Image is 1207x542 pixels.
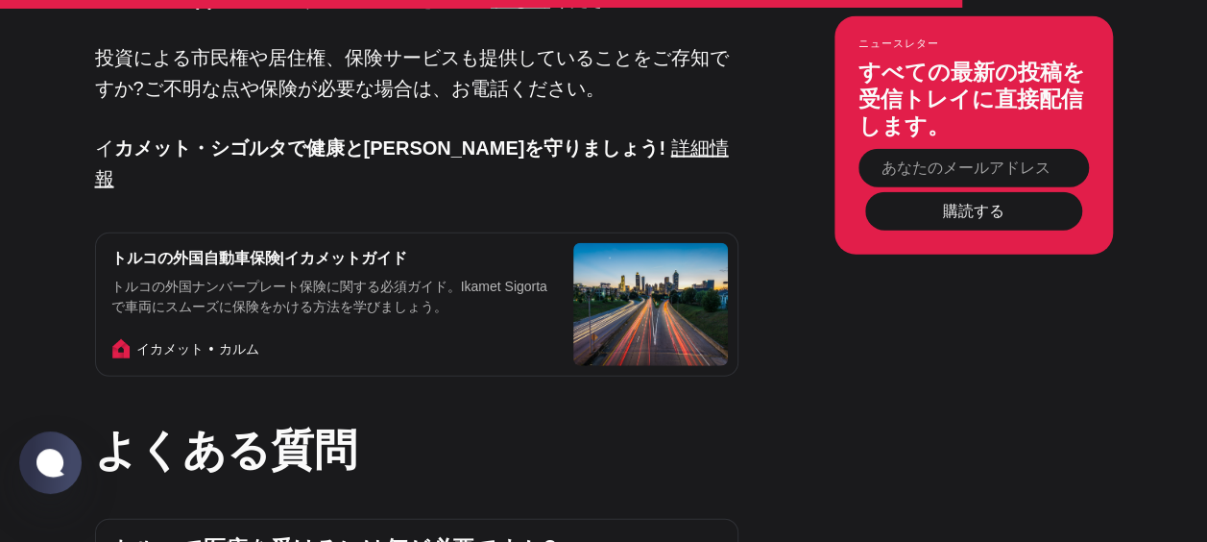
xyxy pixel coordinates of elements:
strong: カメット・シゴルタで健康と[PERSON_NAME]を守りましょう! [114,137,665,159]
h2: よくある質問 [94,420,737,480]
span: イカメット [136,339,204,359]
a: 詳細情報 [95,137,729,189]
button: 購読する [865,191,1082,230]
a: トルコの外国自動車保険|イカメットガイドトルコの外国ナンバープレート保険に関する必須ガイド。Ikamet Sigorta で車両にスムーズに保険をかける方法を学びましょう。イカメットカルム [95,233,738,377]
input: あなたのメールアドレス [858,149,1089,187]
div: トルコの外国ナンバープレート保険に関する必須ガイド。Ikamet Sigorta で車両にスムーズに保険をかける方法を学びましょう。 [111,277,549,317]
h3: すべての最新の投稿を受信トレイに直接配信します。 [858,60,1089,139]
p: 投資による市民権や居住権、保険サービスも提供していることをご存知ですか?ご不明な点や保険が必要な場合は、お電話ください。 [95,42,738,104]
font: イ [95,137,729,189]
small: ニュースレター [858,37,1089,49]
div: トルコの外国自動車保険|イカメットガイド [111,249,407,269]
span: カルム [204,338,260,360]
